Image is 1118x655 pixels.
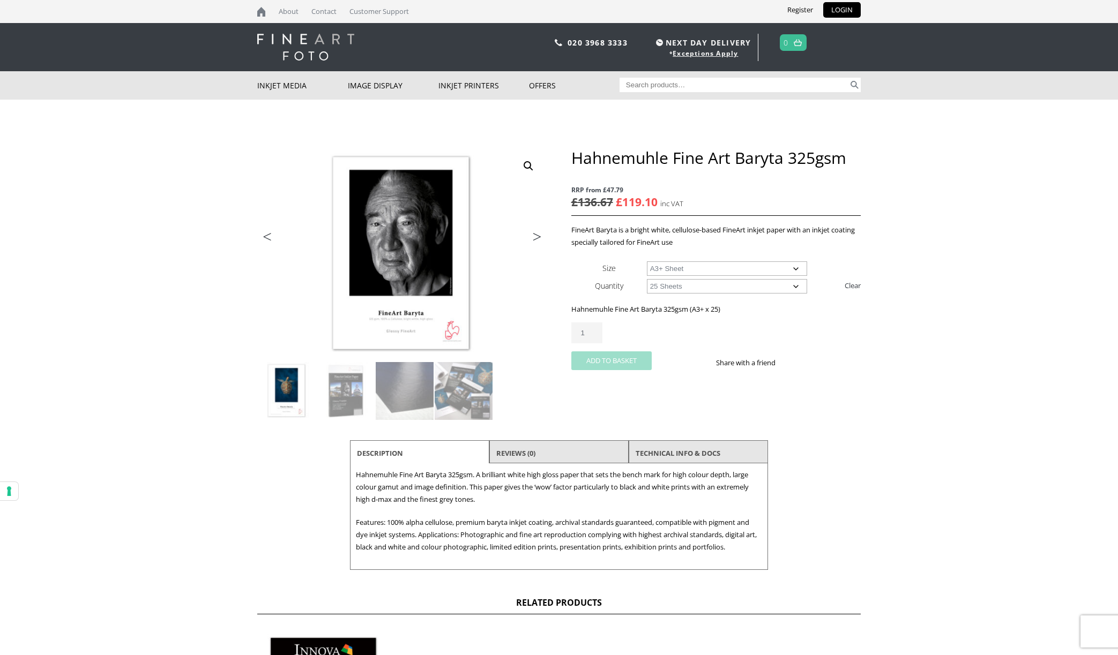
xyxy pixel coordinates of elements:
img: logo-white.svg [257,34,354,61]
img: basket.svg [794,39,802,46]
label: Quantity [595,281,623,291]
img: Hahnemuhle Fine Art Baryta 325gsm [258,362,316,420]
img: phone.svg [555,39,562,46]
img: Hahnemuhle Fine Art Baryta 325gsm - Image 2 [317,362,375,420]
h1: Hahnemuhle Fine Art Baryta 325gsm [571,148,861,168]
a: Register [779,2,821,18]
a: TECHNICAL INFO & DOCS [636,443,720,463]
span: RRP from £47.79 [571,184,861,196]
img: facebook sharing button [788,358,797,367]
a: View full-screen image gallery [519,156,538,176]
p: FineArt Baryta is a bright white, cellulose-based FineArt inkjet paper with an inkjet coating spe... [571,224,861,249]
p: Hahnemuhle Fine Art Baryta 325gsm. A brilliant white high gloss paper that sets the bench mark fo... [356,469,762,506]
a: Reviews (0) [496,443,535,463]
a: Description [357,443,403,463]
img: Hahnemuhle Fine Art Baryta 325gsm - Image 3 [376,362,434,420]
span: £ [571,194,578,209]
a: Offers [529,71,620,100]
bdi: 136.67 [571,194,613,209]
a: LOGIN [823,2,861,18]
p: Features: 100% alpha cellulose, premium baryta inkjet coating, archival standards guaranteed, com... [356,516,762,553]
a: Exceptions Apply [673,49,738,58]
input: Product quantity [571,322,602,343]
span: NEXT DAY DELIVERY [653,36,751,49]
button: Add to basket [571,351,652,370]
h2: Related products [257,597,861,614]
p: Share with a friend [716,357,788,369]
img: email sharing button [814,358,823,367]
a: Inkjet Media [257,71,348,100]
bdi: 119.10 [616,194,658,209]
img: time.svg [656,39,663,46]
p: Hahnemuhle Fine Art Baryta 325gsm (A3+ x 25) [571,303,861,315]
a: Image Display [348,71,438,100]
a: Inkjet Printers [438,71,529,100]
a: 020 3968 3333 [568,37,628,48]
span: £ [616,194,622,209]
a: Clear options [845,277,861,294]
img: Hahnemuhle Fine Art Baryta 325gsm - Image 4 [435,362,493,420]
input: Search products… [620,78,849,92]
img: twitter sharing button [801,358,810,367]
a: 0 [784,35,788,50]
label: Size [602,263,616,273]
button: Search [848,78,861,92]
